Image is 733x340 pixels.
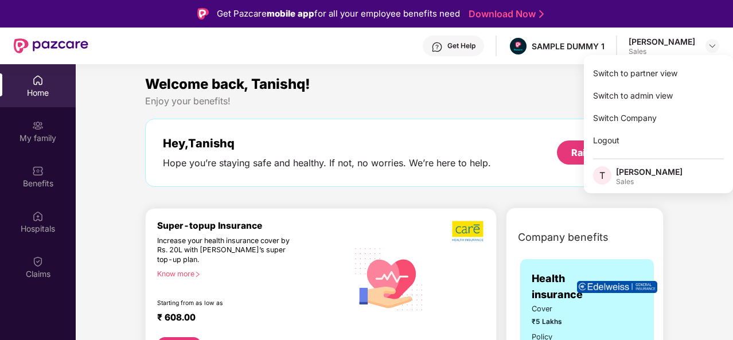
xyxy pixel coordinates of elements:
img: svg+xml;base64,PHN2ZyBpZD0iSGVscC0zMngzMiIgeG1sbnM9Imh0dHA6Ly93d3cudzMub3JnLzIwMDAvc3ZnIiB3aWR0aD... [431,41,443,53]
img: svg+xml;base64,PHN2ZyBpZD0iRHJvcGRvd24tMzJ4MzIiIHhtbG5zPSJodHRwOi8vd3d3LnczLm9yZy8yMDAwL3N2ZyIgd2... [708,41,717,50]
div: [PERSON_NAME] [629,36,695,47]
strong: mobile app [267,8,314,19]
div: [PERSON_NAME] [616,166,683,177]
span: Company benefits [518,229,609,245]
div: SAMPLE DUMMY 1 [532,41,605,52]
span: T [599,169,605,182]
div: ₹ 608.00 [157,312,337,326]
span: Welcome back, Tanishq! [145,76,310,92]
div: Switch to admin view [584,84,733,107]
div: Sales [629,47,695,56]
div: Switch Company [584,107,733,129]
img: insurerLogo [577,281,657,293]
div: Enjoy your benefits! [145,95,664,107]
img: New Pazcare Logo [14,38,88,53]
img: svg+xml;base64,PHN2ZyBpZD0iQmVuZWZpdHMiIHhtbG5zPSJodHRwOi8vd3d3LnczLm9yZy8yMDAwL3N2ZyIgd2lkdGg9Ij... [32,165,44,177]
img: Stroke [539,8,544,20]
img: svg+xml;base64,PHN2ZyB4bWxucz0iaHR0cDovL3d3dy53My5vcmcvMjAwMC9zdmciIHhtbG5zOnhsaW5rPSJodHRwOi8vd3... [348,237,430,320]
img: svg+xml;base64,PHN2ZyBpZD0iQ2xhaW0iIHhtbG5zPSJodHRwOi8vd3d3LnczLm9yZy8yMDAwL3N2ZyIgd2lkdGg9IjIwIi... [32,256,44,267]
div: Increase your health insurance cover by Rs. 20L with [PERSON_NAME]’s super top-up plan. [157,236,299,265]
div: Know more [157,269,341,278]
img: Logo [197,8,209,19]
img: svg+xml;base64,PHN2ZyB3aWR0aD0iMjAiIGhlaWdodD0iMjAiIHZpZXdCb3g9IjAgMCAyMCAyMCIgZmlsbD0ibm9uZSIgeG... [32,120,44,131]
div: Sales [616,177,683,186]
span: right [194,271,201,278]
div: Starting from as low as [157,299,299,307]
img: svg+xml;base64,PHN2ZyBpZD0iSG9zcGl0YWxzIiB4bWxucz0iaHR0cDovL3d3dy53My5vcmcvMjAwMC9zdmciIHdpZHRoPS... [32,210,44,222]
div: Hey, Tanishq [163,136,491,150]
div: Raise a claim [571,146,631,159]
img: Pazcare_Alternative_logo-01-01.png [510,38,527,54]
div: Logout [584,129,733,151]
img: svg+xml;base64,PHN2ZyBpZD0iSG9tZSIgeG1sbnM9Imh0dHA6Ly93d3cudzMub3JnLzIwMDAvc3ZnIiB3aWR0aD0iMjAiIG... [32,75,44,86]
div: Get Pazcare for all your employee benefits need [217,7,460,21]
a: Download Now [469,8,540,20]
span: ₹5 Lakhs [532,316,574,327]
div: Hope you’re staying safe and healthy. If not, no worries. We’re here to help. [163,157,491,169]
span: Cover [532,303,574,315]
span: Health insurance [532,271,583,303]
div: Super-topup Insurance [157,220,348,231]
div: Get Help [447,41,475,50]
img: b5dec4f62d2307b9de63beb79f102df3.png [452,220,485,242]
div: Switch to partner view [584,62,733,84]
